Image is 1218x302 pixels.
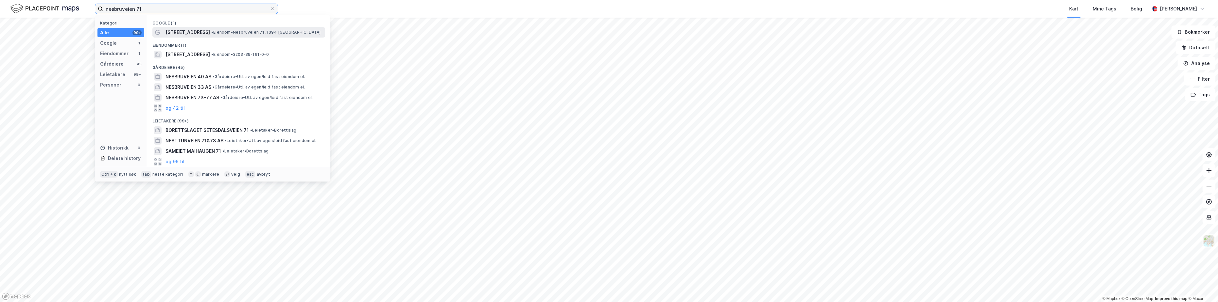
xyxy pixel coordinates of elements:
div: velg [231,172,240,177]
button: og 42 til [165,104,185,112]
div: Google [100,39,117,47]
div: Leietakere [100,71,125,78]
span: NESBRUVEIEN 33 AS [165,83,211,91]
img: Z [1203,235,1215,247]
div: Mine Tags [1093,5,1116,13]
button: og 96 til [165,158,184,166]
div: Gårdeiere [100,60,124,68]
button: Filter [1184,72,1215,86]
div: Eiendommer [100,50,129,57]
a: Improve this map [1155,296,1187,301]
div: 0 [136,82,142,87]
span: [STREET_ADDRESS] [165,51,210,58]
span: Leietaker • Borettslag [222,149,269,154]
span: [STREET_ADDRESS] [165,28,210,36]
div: 99+ [132,72,142,77]
div: Kategori [100,21,144,25]
span: Gårdeiere • Utl. av egen/leid fast eiendom el. [213,74,305,79]
iframe: Chat Widget [1185,271,1218,302]
div: tab [141,171,151,178]
span: Gårdeiere • Utl. av egen/leid fast eiendom el. [220,95,313,100]
div: Historikk [100,144,129,152]
div: esc [245,171,255,178]
span: • [220,95,222,100]
div: Bolig [1131,5,1142,13]
span: Leietaker • Borettslag [250,128,296,133]
a: Mapbox homepage [2,293,31,300]
span: • [213,74,215,79]
span: • [250,128,252,133]
div: Alle [100,29,109,37]
div: Ctrl + k [100,171,118,178]
div: Kart [1069,5,1078,13]
div: markere [202,172,219,177]
div: Eiendommer (1) [147,38,330,49]
span: NESBRUVEIEN 40 AS [165,73,211,81]
div: 1 [136,51,142,56]
span: • [211,52,213,57]
a: OpenStreetMap [1122,296,1153,301]
button: Datasett [1175,41,1215,54]
span: Leietaker • Utl. av egen/leid fast eiendom el. [225,138,316,143]
div: 0 [136,145,142,151]
div: [PERSON_NAME] [1160,5,1197,13]
div: Gårdeiere (45) [147,60,330,72]
div: 1 [136,40,142,46]
span: Gårdeiere • Utl. av egen/leid fast eiendom el. [213,85,305,90]
span: Eiendom • Nesbruveien 71, 1394 [GEOGRAPHIC_DATA] [211,30,321,35]
span: • [225,138,227,143]
div: nytt søk [119,172,136,177]
button: Tags [1185,88,1215,101]
span: SAMEIET MAIHAUGEN 71 [165,147,221,155]
span: • [211,30,213,35]
div: Delete history [108,154,141,162]
div: Leietakere (99+) [147,113,330,125]
span: NESBRUVEIEN 73-77 AS [165,94,219,102]
button: Bokmerker [1171,25,1215,39]
div: avbryt [256,172,270,177]
div: Google (1) [147,15,330,27]
div: 45 [136,61,142,67]
button: Analyse [1177,57,1215,70]
div: neste kategori [152,172,183,177]
div: Personer [100,81,121,89]
a: Mapbox [1102,296,1120,301]
span: NESTTUNVEIEN 71&73 AS [165,137,223,145]
input: Søk på adresse, matrikkel, gårdeiere, leietakere eller personer [103,4,270,14]
span: BORETTSLAGET SETESDALSVEIEN 71 [165,126,249,134]
div: 99+ [132,30,142,35]
span: Eiendom • 3203-39-161-0-0 [211,52,269,57]
img: logo.f888ab2527a4732fd821a326f86c7f29.svg [10,3,79,14]
span: • [222,149,224,153]
span: • [213,85,215,89]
